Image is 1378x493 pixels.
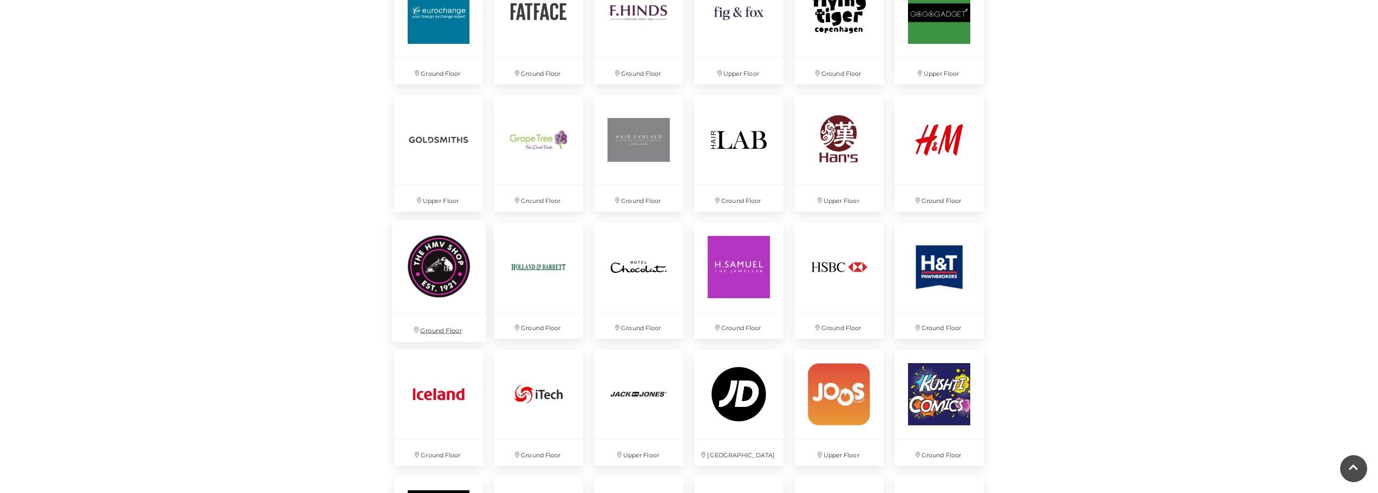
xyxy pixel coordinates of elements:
[589,344,689,471] a: Upper Floor
[894,185,984,212] p: Ground Floor
[694,439,783,466] p: [GEOGRAPHIC_DATA]
[894,58,984,84] p: Upper Floor
[389,344,489,471] a: Ground Floor
[794,58,884,84] p: Ground Floor
[694,185,783,212] p: Ground Floor
[794,439,884,466] p: Upper Floor
[391,314,485,341] p: Ground Floor
[789,344,889,471] a: Upper Floor
[689,90,789,217] a: Ground Floor
[889,90,989,217] a: Ground Floor
[689,217,789,344] a: Ground Floor
[594,58,683,84] p: Ground Floor
[794,185,884,212] p: Upper Floor
[594,95,683,185] img: Hair Evolved at Festival Place, Basingstoke
[789,90,889,217] a: Upper Floor
[789,217,889,344] a: Ground Floor
[894,312,984,339] p: Ground Floor
[494,312,583,339] p: Ground Floor
[594,185,683,212] p: Ground Floor
[494,58,583,84] p: Ground Floor
[394,439,484,466] p: Ground Floor
[889,344,989,471] a: Ground Floor
[594,312,683,339] p: Ground Floor
[694,312,783,339] p: Ground Floor
[589,217,689,344] a: Ground Floor
[689,344,789,471] a: [GEOGRAPHIC_DATA]
[394,58,484,84] p: Ground Floor
[386,214,491,347] a: Ground Floor
[794,312,884,339] p: Ground Floor
[889,217,989,344] a: Ground Floor
[494,439,583,466] p: Ground Floor
[394,185,484,212] p: Upper Floor
[488,344,589,471] a: Ground Floor
[894,439,984,466] p: Ground Floor
[594,439,683,466] p: Upper Floor
[589,90,689,217] a: Hair Evolved at Festival Place, Basingstoke Ground Floor
[488,217,589,344] a: Ground Floor
[694,58,783,84] p: Upper Floor
[494,185,583,212] p: Ground Floor
[389,90,489,217] a: Upper Floor
[488,90,589,217] a: Ground Floor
